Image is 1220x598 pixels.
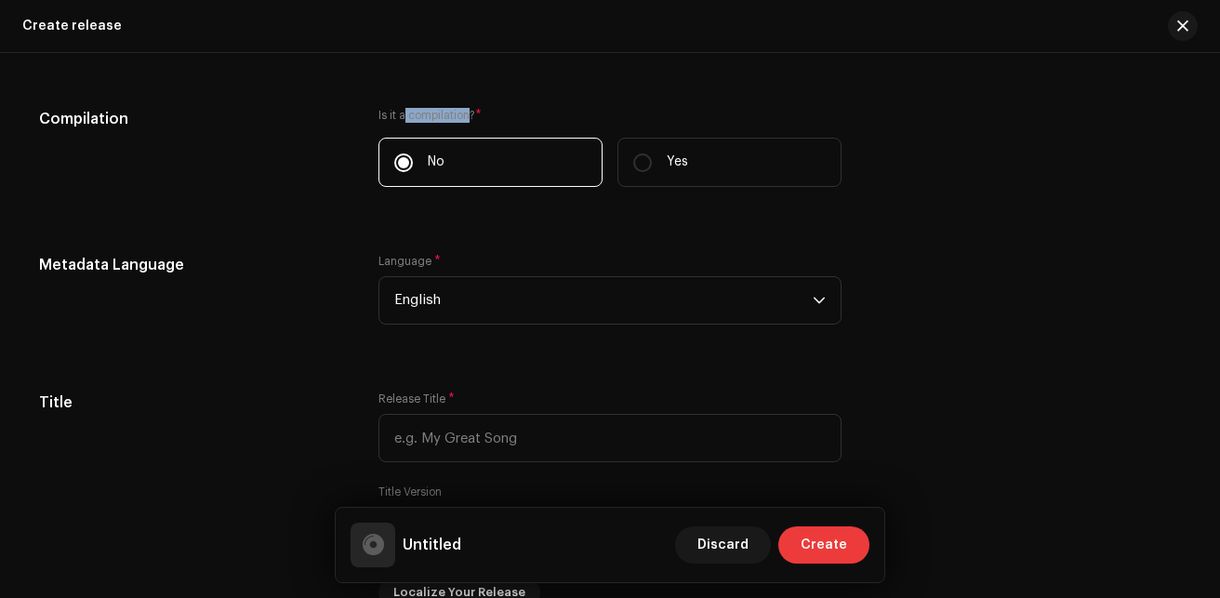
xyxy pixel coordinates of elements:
label: Language [378,254,441,269]
p: No [428,153,444,172]
span: English [394,277,813,324]
p: Yes [667,153,688,172]
label: Release Title [378,392,455,406]
h5: Compilation [39,108,349,130]
div: dropdown trigger [813,277,826,324]
label: Is it a compilation? [378,108,842,123]
button: Discard [675,526,771,564]
h5: Untitled [403,534,461,556]
h5: Title [39,392,349,414]
span: Discard [697,526,749,564]
h5: Metadata Language [39,254,349,276]
span: Create [801,526,847,564]
button: Create [778,526,869,564]
input: e.g. My Great Song [378,414,842,462]
label: Title Version [378,485,442,499]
